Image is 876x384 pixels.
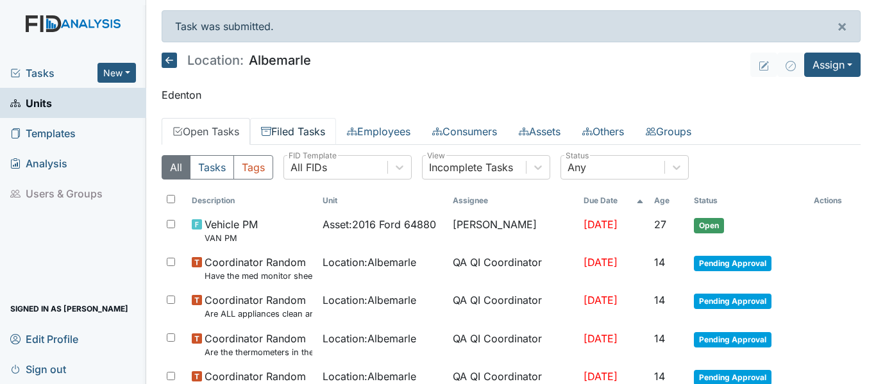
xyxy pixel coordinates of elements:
[205,308,312,320] small: Are ALL appliances clean and working properly?
[837,17,847,35] span: ×
[323,369,416,384] span: Location : Albemarle
[323,217,436,232] span: Asset : 2016 Ford 64880
[584,370,618,383] span: [DATE]
[187,190,317,212] th: Toggle SortBy
[323,292,416,308] span: Location : Albemarle
[10,123,76,143] span: Templates
[448,287,578,325] td: QA QI Coordinator
[689,190,808,212] th: Toggle SortBy
[578,190,649,212] th: Toggle SortBy
[654,218,666,231] span: 27
[317,190,448,212] th: Toggle SortBy
[429,160,513,175] div: Incomplete Tasks
[323,331,416,346] span: Location : Albemarle
[804,53,861,77] button: Assign
[654,332,665,345] span: 14
[694,294,771,309] span: Pending Approval
[162,155,273,179] div: Type filter
[323,255,416,270] span: Location : Albemarle
[233,155,273,179] button: Tags
[654,370,665,383] span: 14
[654,294,665,306] span: 14
[649,190,689,212] th: Toggle SortBy
[571,118,635,145] a: Others
[635,118,702,145] a: Groups
[584,218,618,231] span: [DATE]
[162,10,861,42] div: Task was submitted.
[205,232,258,244] small: VAN PM
[584,294,618,306] span: [DATE]
[654,256,665,269] span: 14
[205,292,312,320] span: Coordinator Random Are ALL appliances clean and working properly?
[448,326,578,363] td: QA QI Coordinator
[584,332,618,345] span: [DATE]
[10,65,97,81] a: Tasks
[162,87,861,103] p: Edenton
[448,212,578,249] td: [PERSON_NAME]
[205,255,312,282] span: Coordinator Random Have the med monitor sheets been filled out?
[694,218,724,233] span: Open
[448,249,578,287] td: QA QI Coordinator
[336,118,421,145] a: Employees
[694,332,771,347] span: Pending Approval
[205,331,312,358] span: Coordinator Random Are the thermometers in the freezer reading between 0 degrees and 10 degrees?
[205,270,312,282] small: Have the med monitor sheets been filled out?
[250,118,336,145] a: Filed Tasks
[162,118,250,145] a: Open Tasks
[187,54,244,67] span: Location:
[162,53,311,68] h5: Albemarle
[824,11,860,42] button: ×
[205,346,312,358] small: Are the thermometers in the freezer reading between 0 degrees and 10 degrees?
[162,155,190,179] button: All
[97,63,136,83] button: New
[10,153,67,173] span: Analysis
[291,160,327,175] div: All FIDs
[809,190,861,212] th: Actions
[190,155,234,179] button: Tasks
[508,118,571,145] a: Assets
[584,256,618,269] span: [DATE]
[421,118,508,145] a: Consumers
[167,195,175,203] input: Toggle All Rows Selected
[10,329,78,349] span: Edit Profile
[694,256,771,271] span: Pending Approval
[10,359,66,379] span: Sign out
[568,160,586,175] div: Any
[10,93,52,113] span: Units
[10,299,128,319] span: Signed in as [PERSON_NAME]
[205,217,258,244] span: Vehicle PM VAN PM
[448,190,578,212] th: Assignee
